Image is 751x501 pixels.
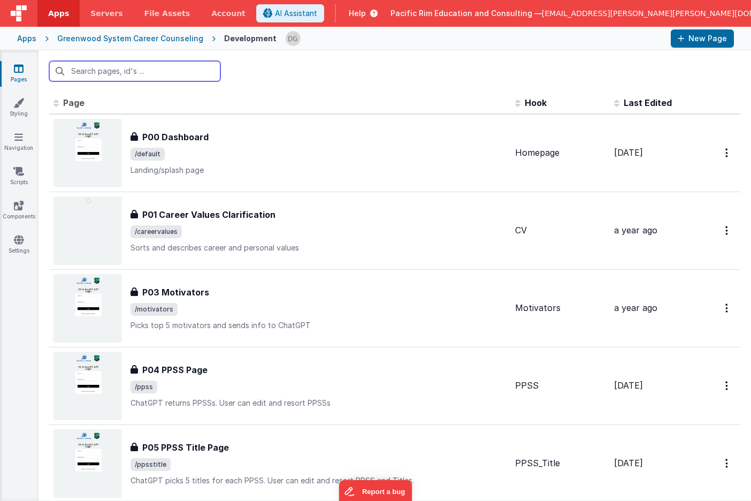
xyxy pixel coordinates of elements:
div: Homepage [515,147,606,159]
h3: P00 Dashboard [142,131,209,143]
span: [DATE] [614,380,643,391]
div: Greenwood System Career Counseling [57,33,203,44]
h3: P05 PPSS Title Page [142,441,229,454]
span: a year ago [614,225,657,236]
div: Motivators [515,302,606,314]
span: /ppsstitle [131,458,171,471]
span: /careervalues [131,225,182,238]
span: a year ago [614,302,657,313]
p: Sorts and describes career and personal values [131,242,507,253]
img: caa8b66bf8f534837c52a19a34966864 [286,31,301,46]
span: Help [349,8,366,19]
button: Options [719,452,736,474]
span: Last Edited [624,97,672,108]
span: /motivators [131,303,178,316]
span: /default [131,148,165,161]
button: Options [719,219,736,241]
span: [DATE] [614,458,643,468]
div: Apps [17,33,36,44]
button: Options [719,297,736,319]
p: ChatGPT picks 5 titles for each PPSS. User can edit and resort PPSS and Titles. [131,475,507,486]
span: File Assets [144,8,190,19]
span: Page [63,97,85,108]
input: Search pages, id's ... [49,61,220,81]
h3: P01 Career Values Clarification [142,208,275,221]
p: ChatGPT returns PPSSs. User can edit and resort PPSSs [131,398,507,408]
span: [DATE] [614,147,643,158]
span: AI Assistant [275,8,317,19]
p: Landing/splash page [131,165,507,176]
h3: P04 PPSS Page [142,363,208,376]
button: Options [719,375,736,397]
p: Picks top 5 motivators and sends info to ChatGPT [131,320,507,331]
span: Hook [525,97,547,108]
span: /ppss [131,381,157,393]
div: Development [224,33,277,44]
button: AI Assistant [256,4,324,22]
div: PPSS_Title [515,457,606,469]
span: Servers [90,8,122,19]
div: CV [515,224,606,237]
div: PPSS [515,379,606,392]
span: Pacific Rim Education and Consulting — [390,8,542,19]
button: Options [719,142,736,164]
h3: P03 Motivators [142,286,209,299]
button: New Page [671,29,734,48]
span: Apps [48,8,69,19]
